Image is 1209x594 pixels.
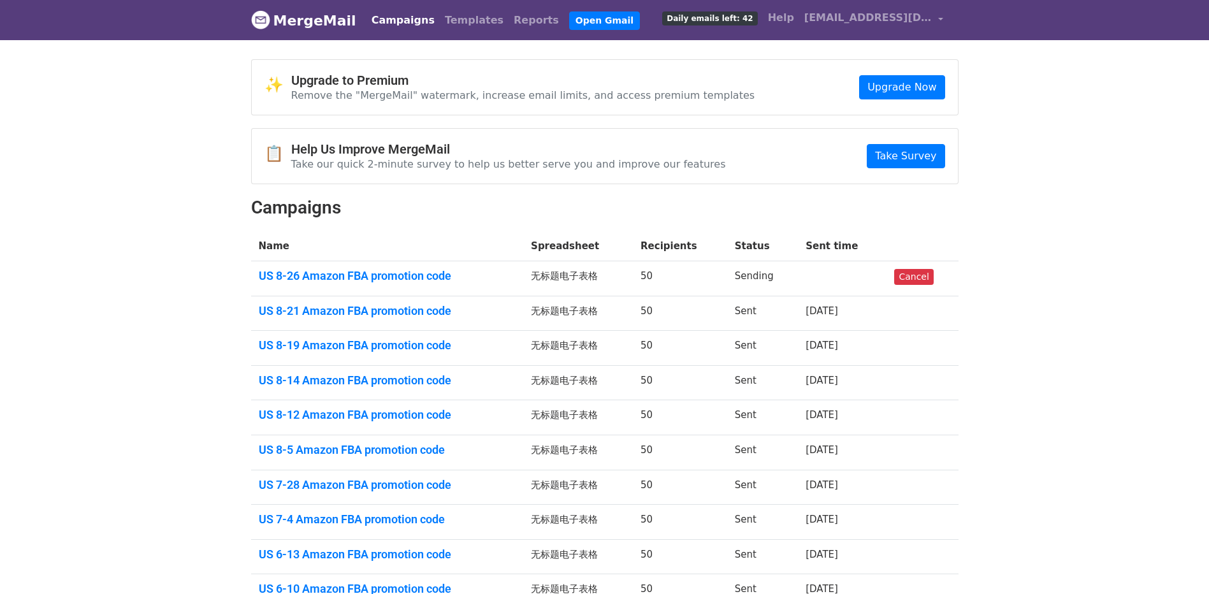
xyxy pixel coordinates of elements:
[264,76,291,94] span: ✨
[633,435,727,470] td: 50
[806,444,838,456] a: [DATE]
[259,269,516,283] a: US 8-26 Amazon FBA promotion code
[259,547,516,561] a: US 6-13 Amazon FBA promotion code
[251,10,270,29] img: MergeMail logo
[633,505,727,540] td: 50
[259,512,516,526] a: US 7-4 Amazon FBA promotion code
[523,539,633,574] td: 无标题电子表格
[727,261,798,296] td: Sending
[523,470,633,505] td: 无标题电子表格
[727,231,798,261] th: Status
[259,443,516,457] a: US 8-5 Amazon FBA promotion code
[633,539,727,574] td: 50
[509,8,564,33] a: Reports
[727,365,798,400] td: Sent
[259,478,516,492] a: US 7-28 Amazon FBA promotion code
[763,5,799,31] a: Help
[523,261,633,296] td: 无标题电子表格
[633,331,727,366] td: 50
[894,269,933,285] a: Cancel
[727,331,798,366] td: Sent
[798,231,887,261] th: Sent time
[259,408,516,422] a: US 8-12 Amazon FBA promotion code
[291,89,755,102] p: Remove the "MergeMail" watermark, increase email limits, and access premium templates
[859,75,945,99] a: Upgrade Now
[806,375,838,386] a: [DATE]
[633,231,727,261] th: Recipients
[251,197,959,219] h2: Campaigns
[799,5,948,35] a: [EMAIL_ADDRESS][DOMAIN_NAME]
[806,305,838,317] a: [DATE]
[727,435,798,470] td: Sent
[523,400,633,435] td: 无标题电子表格
[259,338,516,352] a: US 8-19 Amazon FBA promotion code
[523,365,633,400] td: 无标题电子表格
[523,296,633,331] td: 无标题电子表格
[523,505,633,540] td: 无标题电子表格
[727,505,798,540] td: Sent
[569,11,640,30] a: Open Gmail
[657,5,762,31] a: Daily emails left: 42
[251,7,356,34] a: MergeMail
[633,470,727,505] td: 50
[440,8,509,33] a: Templates
[291,141,726,157] h4: Help Us Improve MergeMail
[804,10,932,25] span: [EMAIL_ADDRESS][DOMAIN_NAME]
[251,231,524,261] th: Name
[633,365,727,400] td: 50
[523,231,633,261] th: Spreadsheet
[523,435,633,470] td: 无标题电子表格
[633,261,727,296] td: 50
[806,479,838,491] a: [DATE]
[867,144,945,168] a: Take Survey
[806,549,838,560] a: [DATE]
[366,8,440,33] a: Campaigns
[633,296,727,331] td: 50
[291,157,726,171] p: Take our quick 2-minute survey to help us better serve you and improve our features
[806,340,838,351] a: [DATE]
[662,11,757,25] span: Daily emails left: 42
[727,400,798,435] td: Sent
[727,470,798,505] td: Sent
[727,539,798,574] td: Sent
[264,145,291,163] span: 📋
[259,373,516,388] a: US 8-14 Amazon FBA promotion code
[523,331,633,366] td: 无标题电子表格
[727,296,798,331] td: Sent
[259,304,516,318] a: US 8-21 Amazon FBA promotion code
[806,409,838,421] a: [DATE]
[633,400,727,435] td: 50
[806,514,838,525] a: [DATE]
[291,73,755,88] h4: Upgrade to Premium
